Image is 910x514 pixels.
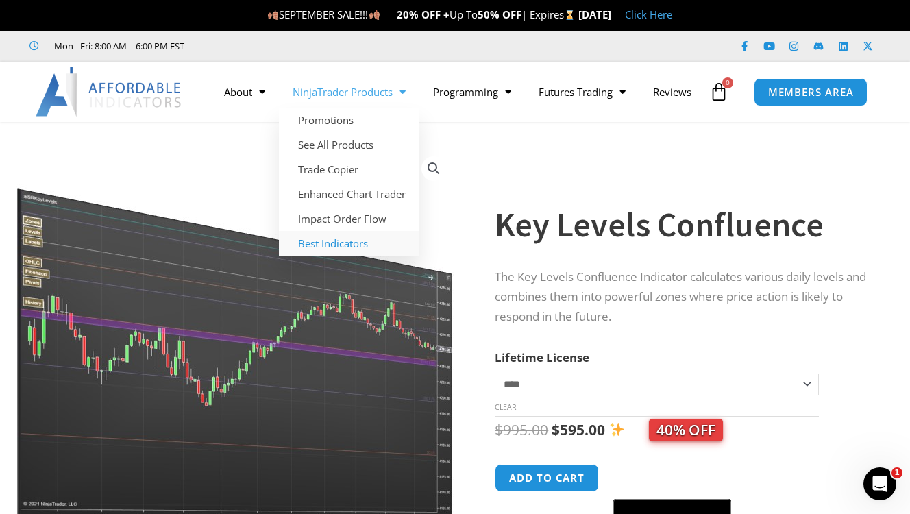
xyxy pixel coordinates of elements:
span: $ [552,420,560,439]
nav: Menu [210,76,705,108]
a: Enhanced Chart Trader [279,182,419,206]
img: 🍂 [268,10,278,20]
strong: 20% OFF + [397,8,450,21]
span: 0 [722,77,733,88]
img: LogoAI | Affordable Indicators – NinjaTrader [36,67,183,117]
a: Promotions [279,108,419,132]
h1: Key Levels Confluence [495,201,876,249]
iframe: Secure express checkout frame [611,462,734,495]
img: ✨ [610,422,624,437]
a: Best Indicators [279,231,419,256]
a: Impact Order Flow [279,206,419,231]
button: Add to cart [495,464,599,492]
a: Reviews [639,76,705,108]
a: NinjaTrader Products [279,76,419,108]
iframe: Intercom live chat [863,467,896,500]
a: View full-screen image gallery [421,156,446,181]
span: 1 [891,467,902,478]
iframe: Customer reviews powered by Trustpilot [204,39,409,53]
a: 0 [689,72,749,112]
ul: NinjaTrader Products [279,108,419,256]
span: $ [495,420,503,439]
a: Trade Copier [279,157,419,182]
a: Programming [419,76,525,108]
a: Click Here [625,8,672,21]
bdi: 995.00 [495,420,548,439]
strong: [DATE] [578,8,611,21]
img: 🍂 [369,10,380,20]
label: Lifetime License [495,350,589,365]
strong: 50% OFF [478,8,521,21]
span: MEMBERS AREA [768,87,854,97]
a: See All Products [279,132,419,157]
span: SEPTEMBER SALE!!! Up To | Expires [267,8,578,21]
img: ⌛ [565,10,575,20]
p: The Key Levels Confluence Indicator calculates various daily levels and combines them into powerf... [495,267,876,327]
a: Clear options [495,402,516,412]
a: MEMBERS AREA [754,78,868,106]
a: Futures Trading [525,76,639,108]
bdi: 595.00 [552,420,605,439]
span: 40% OFF [649,419,723,441]
span: Mon - Fri: 8:00 AM – 6:00 PM EST [51,38,184,54]
a: About [210,76,279,108]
